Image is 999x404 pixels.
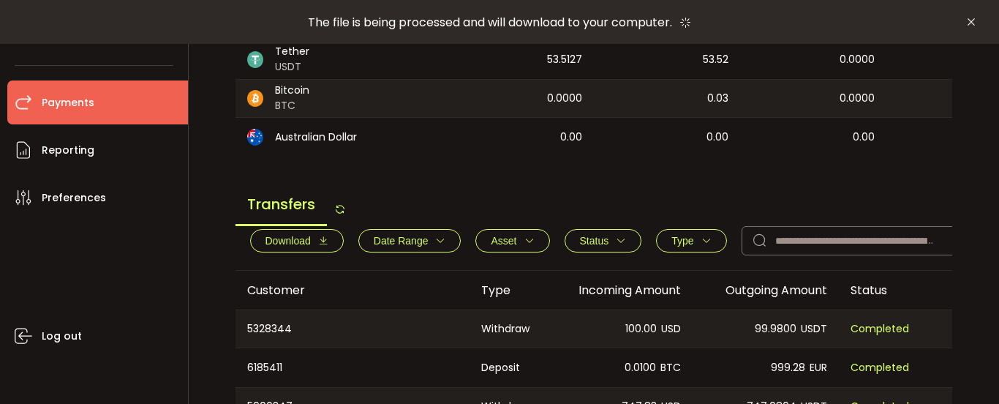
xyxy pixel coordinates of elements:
[42,187,106,209] span: Preferences
[625,321,657,337] span: 100.00
[42,92,94,113] span: Payments
[829,246,999,404] iframe: Chat Widget
[547,51,582,68] span: 53.5127
[661,321,681,337] span: USD
[840,51,875,68] span: 0.0000
[275,98,309,113] span: BTC
[703,51,728,68] span: 53.52
[374,235,429,247] span: Date Range
[235,282,470,299] div: Customer
[547,90,582,107] span: 0.0000
[656,229,726,252] button: Type
[275,130,357,145] span: Australian Dollar
[275,44,309,59] span: Tether
[235,348,470,387] div: 6185411
[247,51,264,68] img: usdt_portfolio.svg
[707,90,728,107] span: 0.03
[235,310,470,348] div: 5328344
[470,282,546,299] div: Type
[235,184,327,226] span: Transfers
[706,129,728,146] span: 0.00
[247,129,264,146] img: aud_portfolio.svg
[42,326,82,347] span: Log out
[771,359,805,376] span: 999.28
[853,129,875,146] span: 0.00
[470,348,546,387] div: Deposit
[546,282,693,299] div: Incoming Amount
[560,129,582,146] span: 0.00
[660,359,681,376] span: BTC
[247,90,264,107] img: btc_portfolio.svg
[250,229,344,252] button: Download
[565,229,642,252] button: Status
[755,321,796,337] span: 99.9800
[308,14,672,31] span: The file is being processed and will download to your computer.
[275,59,309,75] span: USDT
[625,359,656,376] span: 0.0100
[265,235,311,247] span: Download
[801,321,827,337] span: USDT
[470,310,546,348] div: Withdraw
[810,359,827,376] span: EUR
[693,282,839,299] div: Outgoing Amount
[42,140,94,161] span: Reporting
[475,229,549,252] button: Asset
[491,235,516,247] span: Asset
[275,83,309,98] span: Bitcoin
[671,235,693,247] span: Type
[358,229,461,252] button: Date Range
[580,235,609,247] span: Status
[840,90,875,107] span: 0.0000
